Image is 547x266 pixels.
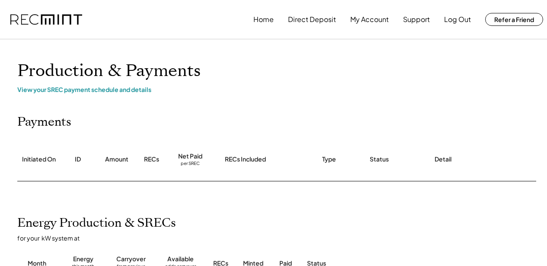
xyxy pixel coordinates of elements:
div: Detail [435,155,451,164]
div: Energy [73,255,93,263]
div: RECs Included [225,155,266,164]
button: Home [253,11,274,28]
button: Log Out [444,11,471,28]
div: Available [167,255,194,263]
div: Carryover [116,255,146,263]
div: for your kW system at [17,234,545,242]
h2: Payments [17,115,71,130]
div: Status [370,155,389,164]
h1: Production & Payments [17,61,536,81]
div: Net Paid [178,152,202,161]
button: My Account [350,11,389,28]
button: Direct Deposit [288,11,336,28]
div: per SREC [181,161,200,167]
button: Refer a Friend [485,13,543,26]
h2: Energy Production & SRECs [17,216,176,231]
div: ID [75,155,81,164]
button: Support [403,11,430,28]
div: View your SREC payment schedule and details [17,85,536,93]
div: RECs [144,155,159,164]
div: Amount [105,155,128,164]
img: recmint-logotype%403x.png [10,14,82,25]
div: Type [322,155,336,164]
div: Initiated On [22,155,56,164]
